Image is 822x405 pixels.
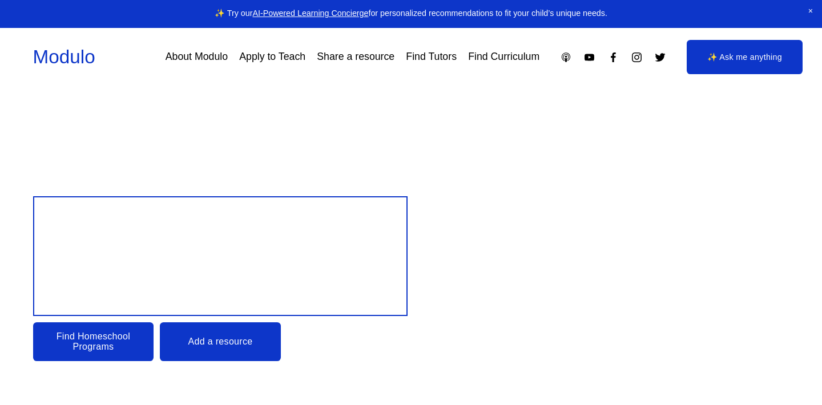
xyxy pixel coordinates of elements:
[654,51,666,63] a: Twitter
[607,51,619,63] a: Facebook
[631,51,643,63] a: Instagram
[406,47,457,67] a: Find Tutors
[239,47,305,67] a: Apply to Teach
[166,47,228,67] a: About Modulo
[687,40,803,74] a: ✨ Ask me anything
[160,322,281,361] a: Add a resource
[33,46,95,67] a: Modulo
[45,210,380,301] span: Design your child’s Education
[560,51,572,63] a: Apple Podcasts
[468,47,539,67] a: Find Curriculum
[317,47,394,67] a: Share a resource
[583,51,595,63] a: YouTube
[33,322,154,361] a: Find Homeschool Programs
[252,9,368,18] a: AI-Powered Learning Concierge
